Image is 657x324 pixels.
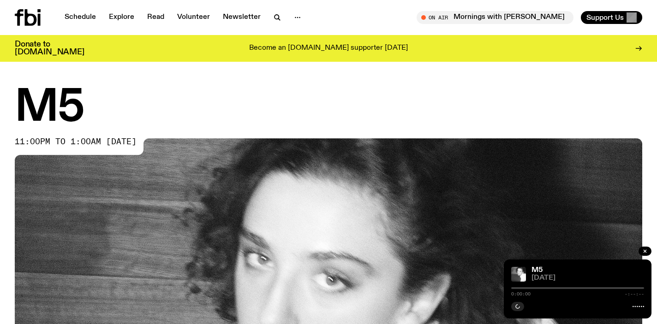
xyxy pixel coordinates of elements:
a: Volunteer [172,11,215,24]
span: [DATE] [532,275,644,282]
span: 0:00:00 [511,292,531,296]
a: Explore [103,11,140,24]
a: Newsletter [217,11,266,24]
a: Schedule [59,11,102,24]
p: Become an [DOMAIN_NAME] supporter [DATE] [249,44,408,53]
h3: Donate to [DOMAIN_NAME] [15,41,84,56]
a: M5 [532,266,543,274]
a: Read [142,11,170,24]
button: On AirMornings with [PERSON_NAME] / For Those I Love & DOBBY Interviews [417,11,573,24]
h1: M5 [15,88,642,129]
img: A black and white photo of Lilly wearing a white blouse and looking up at the camera. [511,267,526,282]
span: 11:00pm to 1:00am [DATE] [15,138,137,146]
button: Support Us [581,11,642,24]
span: Support Us [586,13,624,22]
span: -:--:-- [625,292,644,296]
